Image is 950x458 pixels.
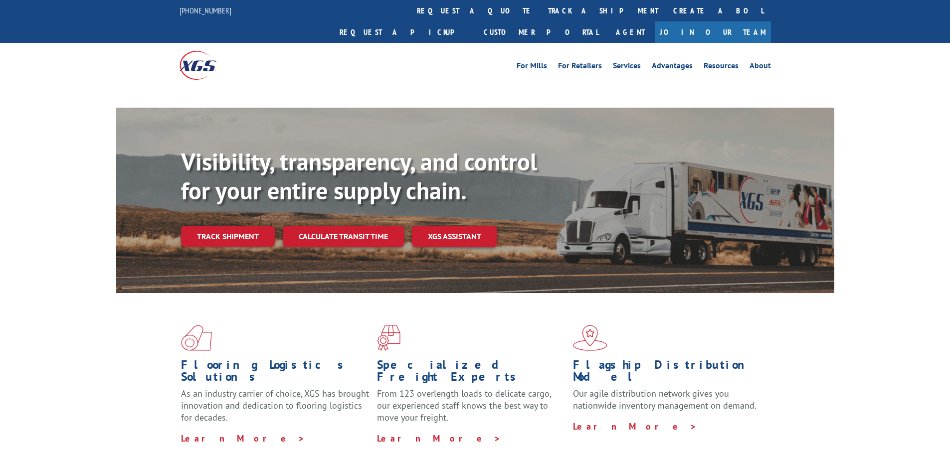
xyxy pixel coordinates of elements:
[332,21,476,43] a: Request a pickup
[558,62,602,73] a: For Retailers
[181,388,369,423] span: As an industry carrier of choice, XGS has brought innovation and dedication to flooring logistics...
[476,21,606,43] a: Customer Portal
[606,21,655,43] a: Agent
[573,421,697,432] a: Learn More >
[377,388,566,432] p: From 123 overlength loads to delicate cargo, our experienced staff knows the best way to move you...
[573,359,761,388] h1: Flagship Distribution Model
[181,359,370,388] h1: Flooring Logistics Solutions
[652,62,693,73] a: Advantages
[377,359,566,388] h1: Specialized Freight Experts
[750,62,771,73] a: About
[180,5,231,15] a: [PHONE_NUMBER]
[573,325,607,351] img: xgs-icon-flagship-distribution-model-red
[655,21,771,43] a: Join Our Team
[181,433,305,444] a: Learn More >
[573,388,757,411] span: Our agile distribution network gives you nationwide inventory management on demand.
[181,226,275,247] a: Track shipment
[181,146,537,206] b: Visibility, transparency, and control for your entire supply chain.
[377,433,501,444] a: Learn More >
[412,226,497,247] a: XGS ASSISTANT
[377,325,400,351] img: xgs-icon-focused-on-flooring-red
[283,226,404,247] a: Calculate transit time
[704,62,739,73] a: Resources
[181,325,212,351] img: xgs-icon-total-supply-chain-intelligence-red
[517,62,547,73] a: For Mills
[613,62,641,73] a: Services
